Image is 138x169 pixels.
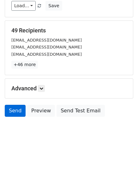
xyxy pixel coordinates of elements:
[57,105,105,117] a: Send Test Email
[11,1,36,11] a: Load...
[11,85,127,92] h5: Advanced
[106,139,138,169] iframe: Chat Widget
[5,105,26,117] a: Send
[11,61,38,69] a: +46 more
[45,1,62,11] button: Save
[11,52,82,57] small: [EMAIL_ADDRESS][DOMAIN_NAME]
[11,38,82,42] small: [EMAIL_ADDRESS][DOMAIN_NAME]
[11,27,127,34] h5: 49 Recipients
[27,105,55,117] a: Preview
[11,45,82,49] small: [EMAIL_ADDRESS][DOMAIN_NAME]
